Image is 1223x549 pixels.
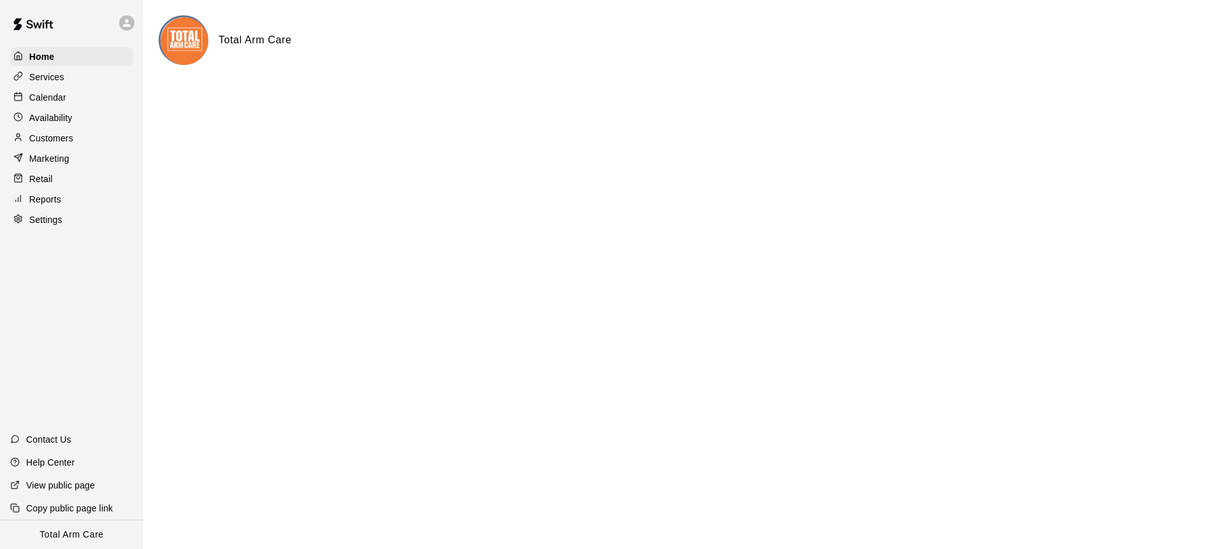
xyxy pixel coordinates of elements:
[29,91,66,104] p: Calendar
[29,173,53,185] p: Retail
[29,152,69,165] p: Marketing
[218,32,292,48] h6: Total Arm Care
[10,108,133,127] a: Availability
[10,190,133,209] a: Reports
[10,68,133,87] a: Services
[29,111,73,124] p: Availability
[29,132,73,145] p: Customers
[10,169,133,189] a: Retail
[10,47,133,66] a: Home
[29,193,61,206] p: Reports
[29,71,64,83] p: Services
[10,88,133,107] a: Calendar
[161,17,208,65] img: Total Arm Care logo
[10,210,133,229] a: Settings
[26,479,95,492] p: View public page
[10,149,133,168] a: Marketing
[39,528,103,541] p: Total Arm Care
[29,50,55,63] p: Home
[10,129,133,148] a: Customers
[26,456,75,469] p: Help Center
[26,502,113,515] p: Copy public page link
[26,433,71,446] p: Contact Us
[29,213,62,226] p: Settings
